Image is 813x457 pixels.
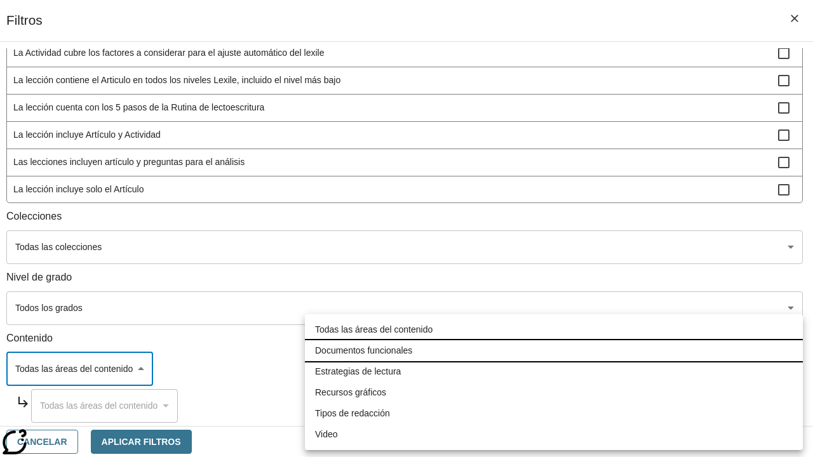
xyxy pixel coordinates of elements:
li: Video [305,424,803,445]
ul: Seleccione el Contenido [305,314,803,450]
li: Documentos funcionales [305,340,803,361]
li: Todas las áreas del contenido [305,319,803,340]
li: Recursos gráficos [305,382,803,403]
li: Tipos de redacción [305,403,803,424]
li: Estrategias de lectura [305,361,803,382]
